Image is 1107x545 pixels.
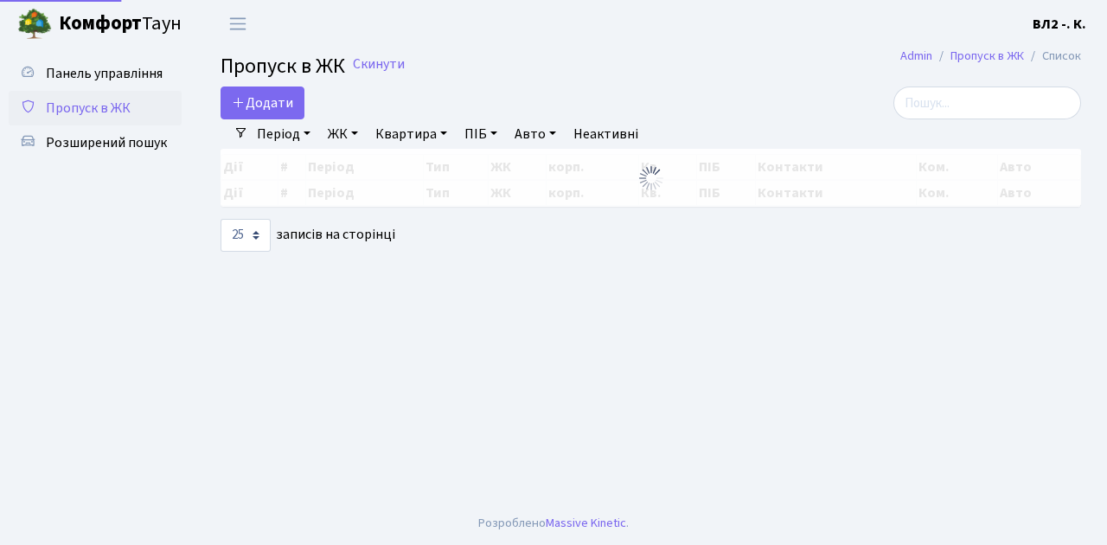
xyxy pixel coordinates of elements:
a: ВЛ2 -. К. [1033,14,1086,35]
span: Пропуск в ЖК [221,51,345,81]
a: Massive Kinetic [546,514,626,532]
span: Додати [232,93,293,112]
b: Комфорт [59,10,142,37]
span: Розширений пошук [46,133,167,152]
a: Період [250,119,317,149]
label: записів на сторінці [221,219,395,252]
a: Розширений пошук [9,125,182,160]
a: Панель управління [9,56,182,91]
button: Переключити навігацію [216,10,259,38]
a: Скинути [353,56,405,73]
li: Список [1024,47,1081,66]
img: Обробка... [637,164,665,192]
a: Авто [508,119,563,149]
b: ВЛ2 -. К. [1033,15,1086,34]
div: Розроблено . [478,514,629,533]
span: Панель управління [46,64,163,83]
select: записів на сторінці [221,219,271,252]
a: Admin [900,47,932,65]
a: Квартира [368,119,454,149]
a: Додати [221,87,304,119]
a: ПІБ [458,119,504,149]
span: Таун [59,10,182,39]
a: ЖК [321,119,365,149]
img: logo.png [17,7,52,42]
a: Неактивні [566,119,645,149]
span: Пропуск в ЖК [46,99,131,118]
input: Пошук... [893,87,1081,119]
nav: breadcrumb [874,38,1107,74]
a: Пропуск в ЖК [950,47,1024,65]
a: Пропуск в ЖК [9,91,182,125]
